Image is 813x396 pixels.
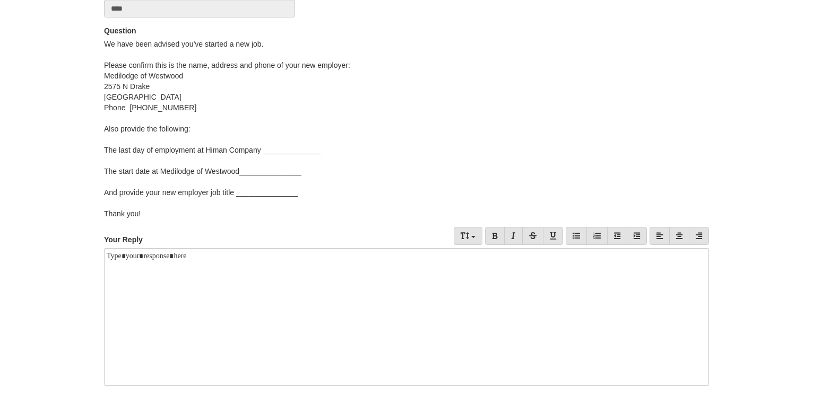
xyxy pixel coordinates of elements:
[104,71,709,81] div: Medilodge of Westwood
[104,227,143,245] label: Your Reply
[104,39,709,49] div: We have been advised you've started a new job.
[104,102,709,113] div: Phone [PHONE_NUMBER]
[104,208,709,219] div: Thank you!
[454,227,482,245] a: Font Size
[104,145,709,155] div: The last day of employment at Himan Company ______________
[522,227,543,245] a: Strikethrough
[669,227,689,245] a: Center (Ctrl/Cmd+E)
[586,227,608,245] a: Number list
[104,124,709,134] div: Also provide the following:
[104,92,709,102] div: [GEOGRAPHIC_DATA]
[104,60,709,71] div: Please confirm this is the name, address and phone of your new employer:
[504,227,523,245] a: Italic (Ctrl/Cmd+I)
[689,227,709,245] a: Align Right (Ctrl/Cmd+R)
[104,187,709,198] div: And provide your new employer job title _______________
[485,227,505,245] a: Bold (Ctrl/Cmd+B)
[543,227,563,245] a: Underline
[607,227,627,245] a: Reduce indent (Shift+Tab)
[650,227,670,245] a: Align Left (Ctrl/Cmd+L)
[104,81,709,92] div: 2575 N Drake
[104,25,136,36] label: Question
[104,166,709,177] div: The start date at Medilodge of Westwood_______________
[627,227,647,245] a: Indent (Tab)
[566,227,587,245] a: Bullet list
